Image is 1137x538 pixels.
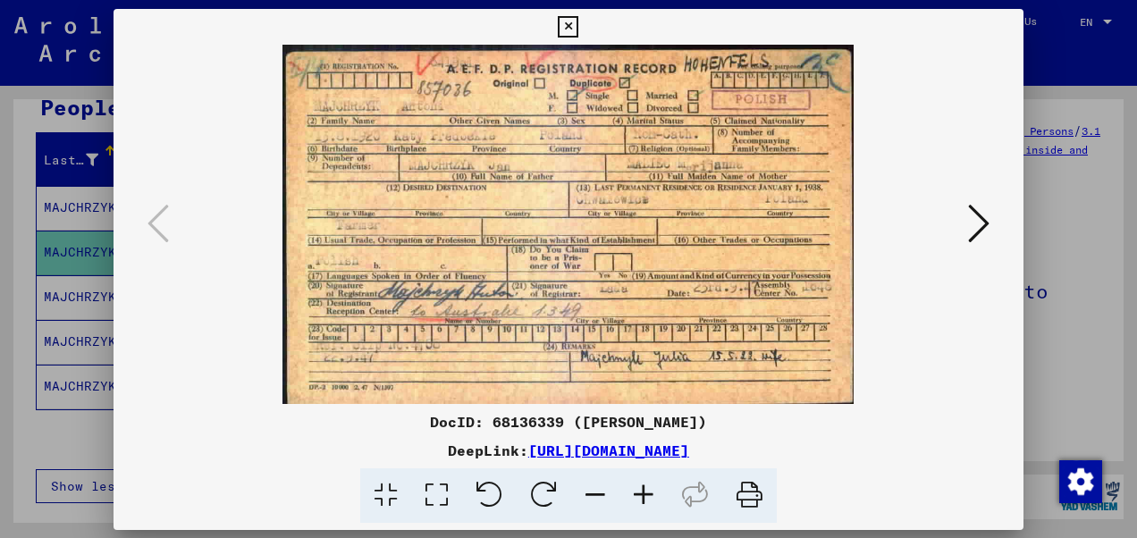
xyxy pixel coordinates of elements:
[114,440,1023,461] div: DeepLink:
[1059,460,1102,503] img: Change consent
[174,45,963,404] img: 001.jpg
[528,441,689,459] a: [URL][DOMAIN_NAME]
[114,411,1023,433] div: DocID: 68136339 ([PERSON_NAME])
[1058,459,1101,502] div: Change consent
